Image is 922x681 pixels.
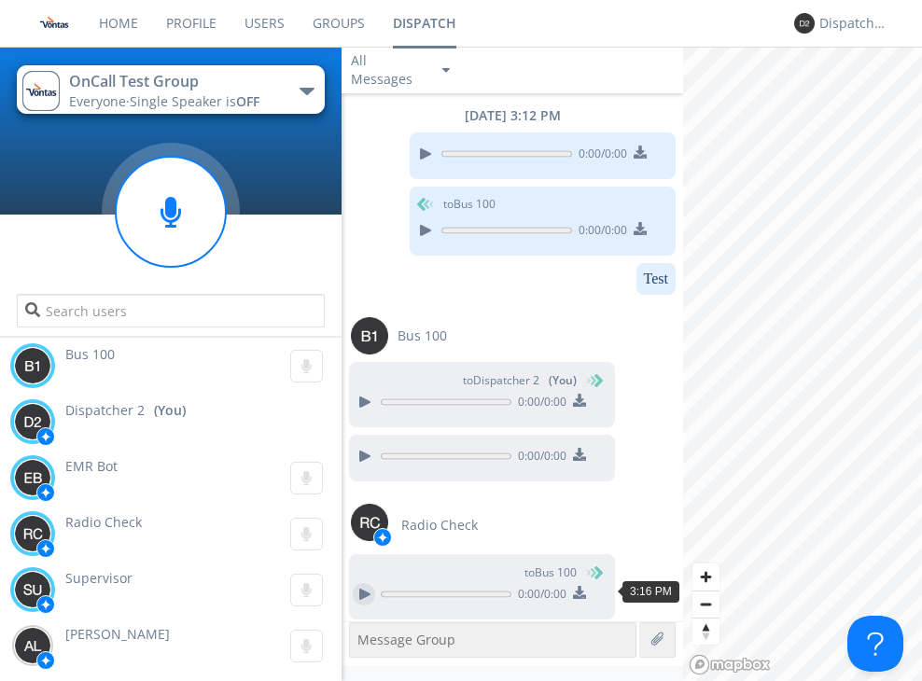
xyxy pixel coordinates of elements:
span: Single Speaker is [130,92,259,110]
div: All Messages [351,51,426,89]
img: caret-down-sm.svg [442,68,450,73]
span: 0:00 / 0:00 [511,394,566,414]
span: Radio Check [401,516,478,535]
img: 373638.png [14,571,51,608]
button: Zoom in [692,563,719,591]
span: Bus 100 [398,327,447,345]
iframe: Toggle Customer Support [847,616,903,672]
img: download media button [634,146,647,159]
span: EMR Bot [65,457,118,475]
span: (You) [549,372,577,388]
img: download media button [573,448,586,461]
span: Dispatcher 2 [65,401,145,420]
div: Dispatcher 2 [819,14,889,33]
div: OnCall Test Group [69,71,279,92]
span: Reset bearing to north [692,618,719,645]
img: 373638.png [14,459,51,496]
img: download media button [634,222,647,235]
input: Search users [17,294,324,327]
img: 893f618409a44a8ca95fc198ca9e00d1 [22,71,60,111]
span: 3:16 PM [630,585,672,598]
div: [DATE] 3:12 PM [342,106,683,125]
div: Everyone · [69,92,279,111]
img: download media button [573,586,586,599]
span: 0:00 / 0:00 [511,586,566,606]
span: Supervisor [65,569,133,587]
img: 373638.png [351,317,388,354]
img: 373638.png [351,504,388,541]
button: Reset bearing to north [692,618,719,645]
dc-p: Test [644,271,668,287]
img: download media button [573,394,586,407]
span: 0:00 / 0:00 [572,222,627,243]
span: 0:00 / 0:00 [572,146,627,166]
img: 373638.png [794,13,815,34]
span: [PERSON_NAME] [65,625,170,643]
button: Zoom out [692,591,719,618]
span: to Dispatcher 2 [463,372,577,389]
span: Bus 100 [65,345,115,363]
span: to Bus 100 [524,564,577,581]
a: Mapbox logo [689,654,771,675]
img: f1aae8ebb7b8478a8eaba14e9f442c81 [37,7,71,40]
img: 373638.png [14,627,51,664]
img: 373638.png [14,403,51,440]
img: 373638.png [14,347,51,384]
span: 0:00 / 0:00 [511,448,566,468]
div: (You) [154,401,186,420]
span: to Bus 100 [443,196,496,213]
img: 373638.png [14,515,51,552]
button: OnCall Test GroupEveryone·Single Speaker isOFF [17,65,324,114]
span: OFF [236,92,259,110]
span: Zoom out [692,591,719,618]
span: Radio Check [65,513,142,531]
